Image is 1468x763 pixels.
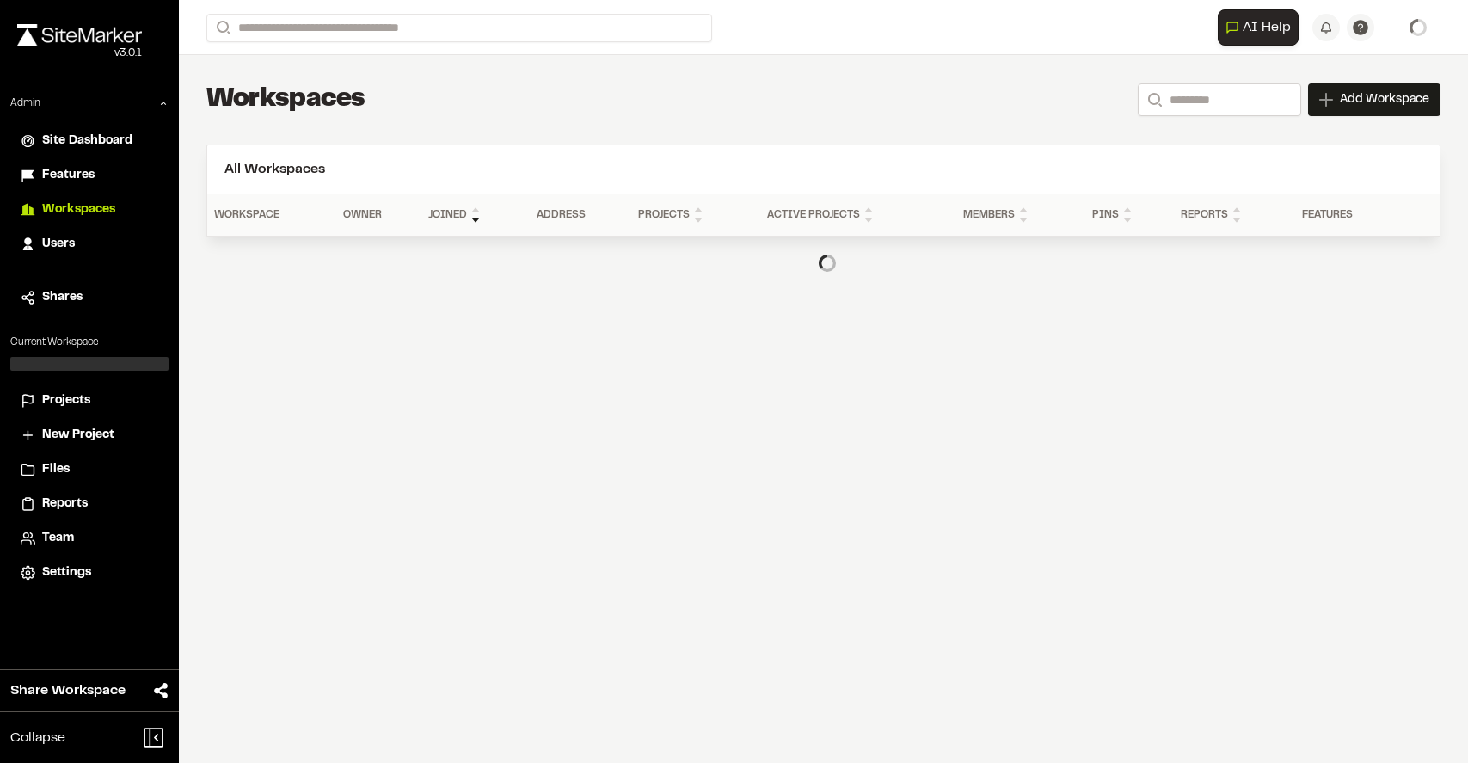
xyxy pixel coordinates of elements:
a: Features [21,166,158,185]
span: Projects [42,391,90,410]
h1: Workspaces [206,83,365,117]
span: Team [42,529,74,548]
a: Workspaces [21,200,158,219]
span: Reports [42,495,88,514]
div: Owner [343,207,415,223]
a: Projects [21,391,158,410]
span: Share Workspace [10,680,126,701]
div: Active Projects [767,205,949,225]
a: Site Dashboard [21,132,158,151]
div: Open AI Assistant [1218,9,1305,46]
div: Workspace [214,207,329,223]
a: Users [21,235,158,254]
span: Settings [42,563,91,582]
a: Settings [21,563,158,582]
p: Admin [10,95,40,111]
img: rebrand.png [17,24,142,46]
span: Shares [42,288,83,307]
div: Pins [1092,205,1167,225]
a: Shares [21,288,158,307]
span: Features [42,166,95,185]
span: Add Workspace [1340,91,1429,108]
button: Search [206,14,237,42]
div: Members [963,205,1078,225]
span: AI Help [1243,17,1291,38]
div: Oh geez...please don't... [17,46,142,61]
p: Current Workspace [10,335,169,350]
div: Joined [428,205,522,225]
div: Reports [1181,205,1289,225]
div: Features [1302,207,1393,223]
a: Reports [21,495,158,514]
span: Site Dashboard [42,132,132,151]
span: Workspaces [42,200,115,219]
h2: All Workspaces [224,159,1422,180]
a: Files [21,460,158,479]
div: Projects [638,205,753,225]
span: Files [42,460,70,479]
span: New Project [42,426,114,445]
span: Collapse [10,728,65,748]
span: Users [42,235,75,254]
button: Open AI Assistant [1218,9,1299,46]
div: Address [537,207,625,223]
button: Search [1138,83,1169,116]
a: Team [21,529,158,548]
a: New Project [21,426,158,445]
